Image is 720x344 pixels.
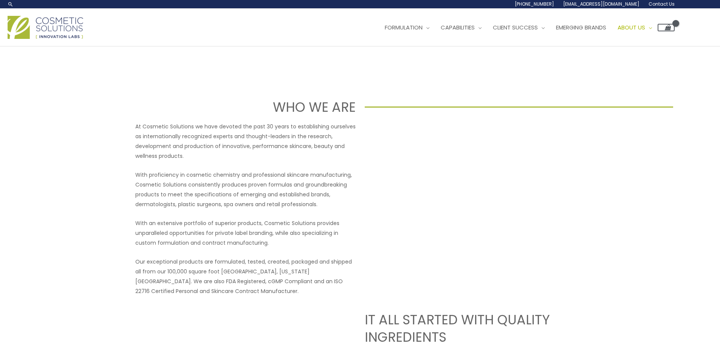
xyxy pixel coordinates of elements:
[8,1,14,7] a: Search icon link
[365,122,585,245] iframe: Get to know Cosmetic Solutions Private Label Skin Care
[487,16,550,39] a: Client Success
[379,16,435,39] a: Formulation
[135,122,356,161] p: At Cosmetic Solutions we have devoted the past 30 years to establishing ourselves as internationa...
[550,16,612,39] a: Emerging Brands
[135,218,356,248] p: With an extensive portfolio of superior products, Cosmetic Solutions provides unparalleled opport...
[435,16,487,39] a: Capabilities
[563,1,639,7] span: [EMAIL_ADDRESS][DOMAIN_NAME]
[385,23,423,31] span: Formulation
[556,23,606,31] span: Emerging Brands
[618,23,645,31] span: About Us
[658,24,675,31] a: View Shopping Cart, empty
[493,23,538,31] span: Client Success
[135,257,356,296] p: Our exceptional products are formulated, tested, created, packaged and shipped all from our 100,0...
[649,1,675,7] span: Contact Us
[373,16,675,39] nav: Site Navigation
[441,23,475,31] span: Capabilities
[47,98,356,116] h1: WHO WE ARE
[135,170,356,209] p: With proficiency in cosmetic chemistry and professional skincare manufacturing, Cosmetic Solution...
[515,1,554,7] span: [PHONE_NUMBER]
[612,16,658,39] a: About Us
[8,16,83,39] img: Cosmetic Solutions Logo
